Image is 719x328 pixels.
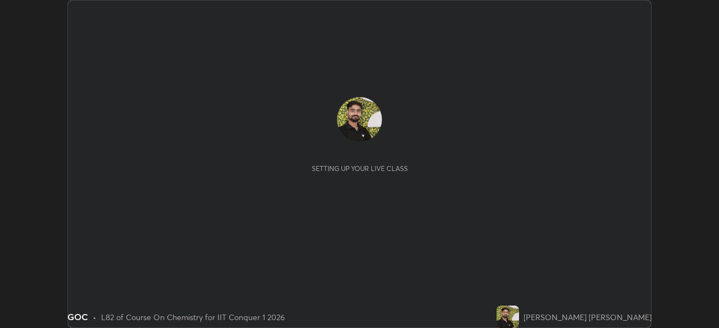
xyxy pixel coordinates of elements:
[93,311,97,323] div: •
[524,311,652,323] div: [PERSON_NAME] [PERSON_NAME]
[67,310,88,324] div: GOC
[312,164,408,173] div: Setting up your live class
[337,97,382,142] img: d4ceb94013f44135ba1f99c9176739bb.jpg
[497,306,519,328] img: d4ceb94013f44135ba1f99c9176739bb.jpg
[101,311,285,323] div: L82 of Course On Chemistry for IIT Conquer 1 2026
